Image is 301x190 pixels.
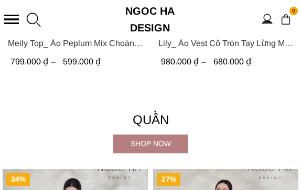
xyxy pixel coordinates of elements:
[289,7,298,15] span: 0
[3,110,298,130] h4: Quần
[158,37,293,50] span: Lily_ Áo Vest Cổ Tròn Tay Lừng Mix Chân Váy Lưới Màu Hồng A1082+CV140
[63,57,101,66] span: 599.000 ₫
[113,135,188,153] a: Shop now
[10,57,58,66] span: 799.000 ₫
[161,57,209,66] span: 980.000 ₫
[280,14,292,25] img: img-CART-ICON-ksit0nf1
[213,57,251,66] span: 680.000 ₫
[8,37,143,50] span: Meily Top_ Áo Peplum Mix Choàng Vai Vải Tơ Màu Trắng A1086
[111,3,189,36] a: Ngoc Ha Design
[8,37,143,50] a: Link to Meily Top_ Áo Peplum Mix Choàng Vai Vải Tơ Màu Trắng A1086
[158,37,293,50] a: Link to Lily_ Áo Vest Cổ Tròn Tay Lừng Mix Chân Váy Lưới Màu Hồng A1082+CV140
[113,138,188,149] div: Shop now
